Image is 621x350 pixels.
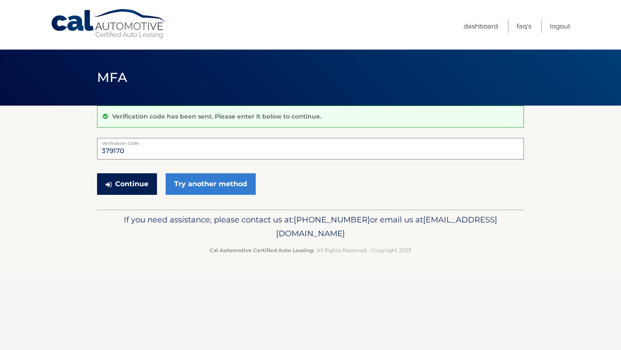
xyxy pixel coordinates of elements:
[550,19,571,33] a: Logout
[210,247,313,253] strong: Cal Automotive Certified Auto Leasing
[97,138,524,145] label: Verification Code
[112,112,321,120] p: Verification code has been sent. Please enter it below to continue.
[294,215,370,225] span: [PHONE_NUMBER]
[50,9,167,39] a: Cal Automotive
[97,138,524,159] input: Verification Code
[103,213,518,241] p: If you need assistance, please contact us at: or email us at
[276,215,497,238] span: [EMAIL_ADDRESS][DOMAIN_NAME]
[97,69,127,85] span: MFA
[97,173,157,195] button: Continue
[464,19,498,33] a: Dashboard
[517,19,531,33] a: FAQ's
[103,246,518,255] p: - All Rights Reserved - Copyright 2025
[166,173,256,195] a: Try another method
